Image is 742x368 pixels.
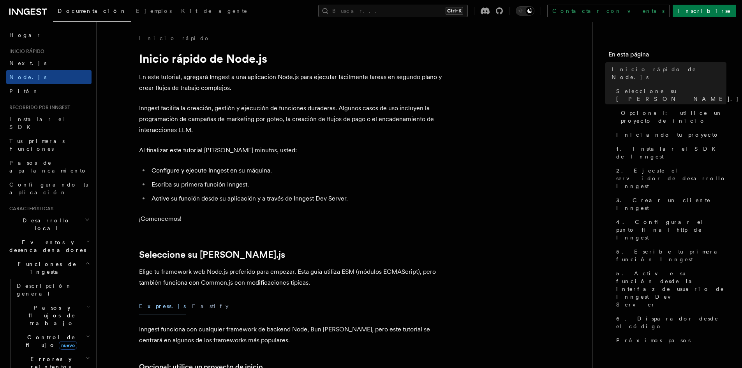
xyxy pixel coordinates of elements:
[6,70,92,84] a: Node.js
[9,88,39,94] font: Pitón
[6,156,92,178] a: Pasos de apalancamiento
[17,283,72,297] font: Descripción general
[139,268,436,286] font: Elige tu framework web Node.js preferido para empezar. Esta guía utiliza ESM (módulos ECMAScript)...
[613,215,726,245] a: 4. Configurar el punto final http de Inngest
[139,51,267,65] font: Inicio rápido de Node.js
[136,8,172,14] font: Ejemplos
[152,181,249,188] font: Escriba su primera función Inngest.
[616,248,723,262] font: 5. Escribe tu primera función Inngest
[181,8,248,14] font: Kit de agente
[616,315,719,329] font: 6. Disparador desde el código
[613,312,726,333] a: 6. Disparador desde el código
[616,219,704,241] font: 4. Configurar el punto final http de Inngest
[446,7,463,15] kbd: Ctrl+K
[139,34,210,42] a: Inicio rápido
[139,215,182,222] font: ¡Comencemos!
[139,249,285,260] a: Seleccione su [PERSON_NAME].js
[6,134,92,156] a: Tus primeras Funciones
[6,56,92,70] a: Next.js
[9,239,86,253] font: Eventos y desencadenadores
[9,181,88,195] font: Configurando tu aplicación
[14,279,92,301] a: Descripción general
[9,116,65,130] font: Instalar el SDK
[6,213,92,235] button: Desarrollo local
[608,51,649,58] font: En esta página
[616,197,711,211] font: 3. Crear un cliente Inngest
[6,257,92,279] button: Funciones de ingesta
[613,128,726,142] a: Iniciando tu proyecto
[152,195,348,202] font: Active su función desde su aplicación y a través de Inngest Dev Server.
[6,235,92,257] button: Eventos y desencadenadores
[552,8,664,14] font: Contactar con ventas
[139,35,210,41] font: Inicio rápido
[516,6,534,16] button: Activar el modo oscuro
[176,2,252,21] a: Kit de agente
[616,270,724,308] font: 5. Active su función desde la interfaz de usuario de Inngest Dev Server
[677,8,731,14] font: Inscribirse
[9,105,70,110] font: Recorrido por Inngest
[61,343,75,348] font: nuevo
[618,106,726,128] a: Opcional: utilice un proyecto de inicio
[14,301,92,330] button: Pasos y flujos de trabajo
[613,266,726,312] a: 5. Active su función desde la interfaz de usuario de Inngest Dev Server
[616,167,726,189] font: 2. Ejecute el servidor de desarrollo Inngest
[613,245,726,266] a: 5. Escribe tu primera función Inngest
[318,5,468,17] button: Buscar...Ctrl+K
[616,337,691,343] font: Próximos pasos
[616,132,719,138] font: Iniciando tu proyecto
[6,112,92,134] a: Instalar el SDK
[131,2,176,21] a: Ejemplos
[192,303,229,309] font: Fastify
[9,32,41,38] font: Hogar
[547,5,670,17] a: Contactar con ventas
[53,2,131,22] a: Documentación
[9,206,53,211] font: Características
[14,330,92,352] button: Control de flujonuevo
[26,334,76,348] font: Control de flujo
[139,146,297,154] font: Al finalizar este tutorial [PERSON_NAME] minutos, usted:
[9,138,65,152] font: Tus primeras Funciones
[9,74,46,80] font: Node.js
[58,8,127,14] font: Documentación
[612,66,696,80] font: Inicio rápido de Node.js
[139,73,442,92] font: En este tutorial, agregará Inngest a una aplicación Node.js para ejecutar fácilmente tareas en se...
[613,164,726,193] a: 2. Ejecute el servidor de desarrollo Inngest
[6,178,92,199] a: Configurando tu aplicación
[6,28,92,42] a: Hogar
[332,8,381,14] font: Buscar...
[9,160,87,174] font: Pasos de apalancamiento
[152,167,272,174] font: Configure y ejecute Inngest en su máquina.
[621,110,723,124] font: Opcional: utilice un proyecto de inicio
[6,84,92,98] a: Pitón
[23,217,70,231] font: Desarrollo local
[673,5,736,17] a: Inscribirse
[139,303,186,309] font: Express.js
[608,62,726,84] a: Inicio rápido de Node.js
[9,49,44,54] font: Inicio rápido
[139,326,430,344] font: Inngest funciona con cualquier framework de backend Node, Bun [PERSON_NAME], pero este tutorial s...
[613,142,726,164] a: 1. Instalar el SDK de Inngest
[28,305,76,326] font: Pasos y flujos de trabajo
[613,84,726,106] a: Seleccione su [PERSON_NAME].js
[613,193,726,215] a: 3. Crear un cliente Inngest
[9,60,46,66] font: Next.js
[616,146,720,160] font: 1. Instalar el SDK de Inngest
[613,333,726,347] a: Próximos pasos
[139,104,434,134] font: Inngest facilita la creación, gestión y ejecución de funciones duraderas. Algunos casos de uso in...
[18,261,77,275] font: Funciones de ingesta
